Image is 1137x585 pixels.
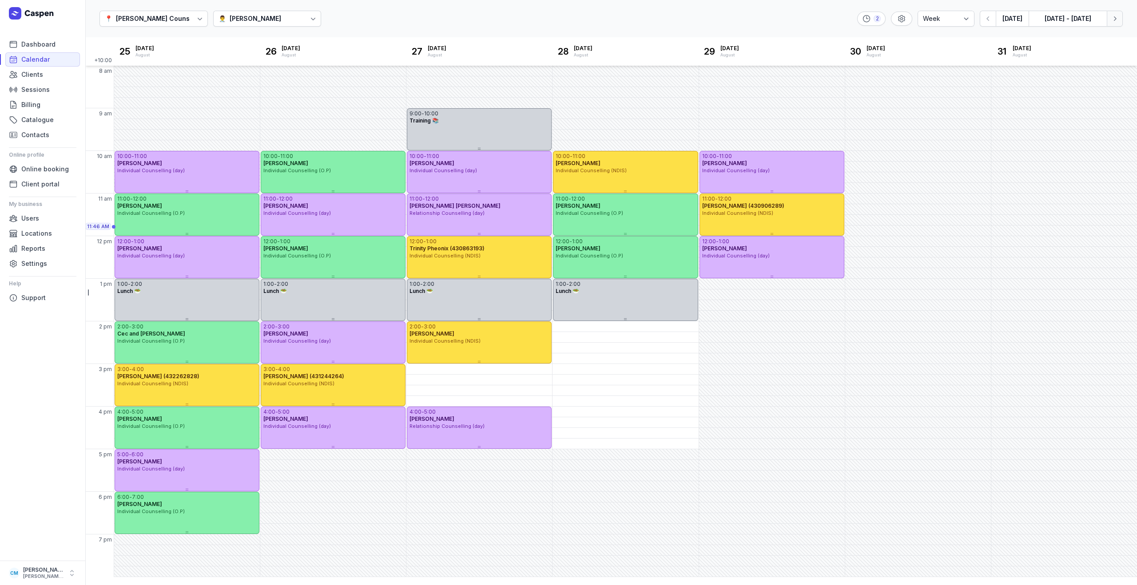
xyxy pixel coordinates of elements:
span: [PERSON_NAME] [263,160,308,166]
span: [PERSON_NAME] [117,245,162,252]
span: Individual Counselling (O.P) [117,508,185,514]
div: 11:00 [426,153,439,160]
div: - [128,281,131,288]
div: 3:00 [278,323,290,330]
span: Reports [21,243,45,254]
div: - [129,451,131,458]
div: 4:00 [409,408,421,415]
span: [PERSON_NAME] [117,415,162,422]
span: Relationship Counselling (day) [409,210,485,216]
div: 12:00 [425,195,439,202]
div: August [720,52,739,58]
span: 11 am [98,195,112,202]
div: 25 [118,44,132,59]
div: - [424,153,426,160]
span: Individual Counselling (NDIS) [409,253,481,259]
span: Individual Counselling (NDIS) [117,380,188,387]
span: Individual Counselling (day) [263,423,331,429]
span: Settings [21,258,47,269]
div: - [568,195,571,202]
span: Client portal [21,179,60,190]
span: Individual Counselling (day) [702,253,770,259]
div: August [428,52,446,58]
div: - [716,153,719,160]
div: 9:00 [409,110,421,117]
div: - [131,238,134,245]
span: Individual Counselling (day) [409,167,477,174]
span: Locations [21,228,52,239]
div: 1:00 [263,281,274,288]
div: [PERSON_NAME][EMAIL_ADDRESS][DOMAIN_NAME][PERSON_NAME] [23,573,64,580]
div: - [570,153,572,160]
div: 11:00 [719,153,732,160]
span: Clients [21,69,43,80]
div: 1:00 [280,238,290,245]
span: Individual Counselling (NDIS) [556,167,627,174]
div: - [566,281,569,288]
span: Catalogue [21,115,54,125]
div: 2:00 [117,323,129,330]
span: Users [21,213,39,224]
div: - [421,110,424,117]
span: 8 am [99,67,112,75]
span: CM [10,568,18,578]
span: Training 📚 [409,117,439,124]
div: 27 [410,44,424,59]
div: 3:00 [424,323,436,330]
div: - [129,494,132,501]
div: 2:00 [263,323,275,330]
span: [PERSON_NAME] [PERSON_NAME] [409,202,501,209]
div: 12:00 [702,238,716,245]
div: 10:00 [556,153,570,160]
div: 11:00 [572,153,585,160]
div: - [277,238,280,245]
div: 1:00 [719,238,729,245]
span: [PERSON_NAME] [117,501,162,507]
div: 4:00 [132,366,144,373]
span: Contacts [21,130,49,140]
div: 1:00 [134,238,144,245]
span: Individual Counselling (NDIS) [702,210,773,216]
span: Individual Counselling (day) [263,210,331,216]
div: 10:00 [117,153,131,160]
span: Individual Counselling (day) [117,253,185,259]
span: [PERSON_NAME] (430906289) [702,202,784,209]
div: August [282,52,300,58]
div: August [1013,52,1031,58]
span: Individual Counselling (day) [263,338,331,344]
span: [DATE] [867,45,885,52]
div: - [423,238,426,245]
span: Billing [21,99,40,110]
span: [PERSON_NAME] [117,202,162,209]
span: Individual Counselling (O.P) [556,210,623,216]
div: - [131,153,134,160]
div: 12:00 [133,195,147,202]
div: 12:00 [556,238,569,245]
span: [PERSON_NAME] (432262828) [117,373,199,379]
div: My business [9,197,76,211]
div: 4:00 [278,366,290,373]
div: 2:00 [409,323,421,330]
div: 11:00 [134,153,147,160]
span: Relationship Counselling (day) [409,423,485,429]
span: [DATE] [428,45,446,52]
div: 10:00 [424,110,438,117]
span: 7 pm [99,536,112,543]
span: 5 pm [99,451,112,458]
div: 11:00 [556,195,568,202]
div: 12:00 [117,238,131,245]
div: August [574,52,592,58]
span: [PERSON_NAME] [556,160,600,166]
span: [PERSON_NAME] [117,458,162,465]
div: Help [9,277,76,291]
span: Individual Counselling (day) [117,466,185,472]
div: [PERSON_NAME] Counselling [116,13,207,24]
span: Individual Counselling (O.P) [117,423,185,429]
span: 2 pm [99,323,112,330]
span: Individual Counselling (O.P) [263,253,331,259]
div: 31 [995,44,1009,59]
span: 6 pm [99,494,112,501]
span: [DATE] [135,45,154,52]
span: [DATE] [282,45,300,52]
div: 7:00 [132,494,144,501]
